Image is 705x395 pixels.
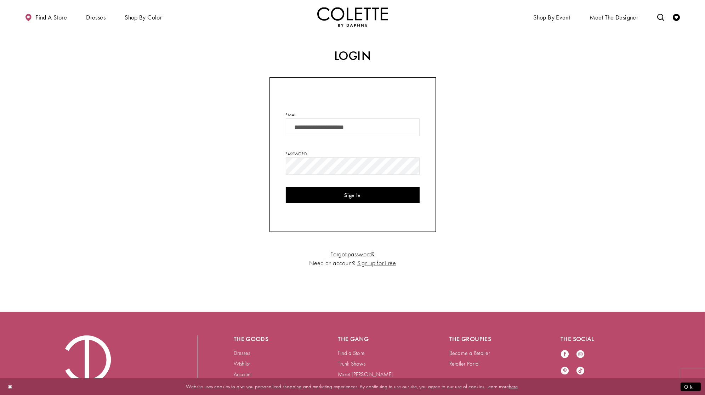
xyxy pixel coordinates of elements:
h5: The groupies [449,335,532,343]
img: Colette by Daphne [317,7,388,27]
label: Email [286,112,297,118]
a: Find a Store [338,349,365,357]
a: Visit our Instagram - Opens in new tab [576,350,585,359]
ul: Follow us [557,346,595,379]
button: Sign In [286,187,420,203]
p: Website uses cookies to give you personalized shopping and marketing experiences. By continuing t... [51,382,654,391]
a: Retailer Portal [449,360,480,367]
button: Close Dialog [4,380,16,393]
a: Dresses [234,349,250,357]
a: Visit our Pinterest - Opens in new tab [561,366,569,376]
a: Find a store [23,7,69,27]
a: Check Wishlist [671,7,682,27]
a: Forgot password? [330,250,375,258]
a: Visit Home Page [317,7,388,27]
span: Shop By Event [531,7,572,27]
a: here [509,383,518,390]
a: Toggle search [655,7,666,27]
span: Meet the designer [590,14,638,21]
a: Wishlist [234,360,250,367]
span: Dresses [86,14,106,21]
span: Find a store [35,14,67,21]
a: Account [234,371,252,378]
span: Dresses [84,7,107,27]
a: Sign up for Free [357,259,396,267]
h2: Login [202,49,503,63]
a: Visit our Facebook - Opens in new tab [561,350,569,359]
a: Become a Retailer [449,349,490,357]
h5: The gang [338,335,421,343]
a: Trunk Shows [338,360,365,367]
span: Shop by color [125,14,162,21]
span: Shop By Event [533,14,570,21]
h5: The goods [234,335,309,343]
span: Need an account? [309,259,356,267]
button: Submit Dialog [681,382,701,391]
a: Meet the designer [588,7,640,27]
span: Shop by color [123,7,164,27]
h5: The social [561,335,643,343]
a: Meet [PERSON_NAME] [338,371,393,378]
label: Password [286,151,307,157]
a: Visit our TikTok - Opens in new tab [576,366,585,376]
